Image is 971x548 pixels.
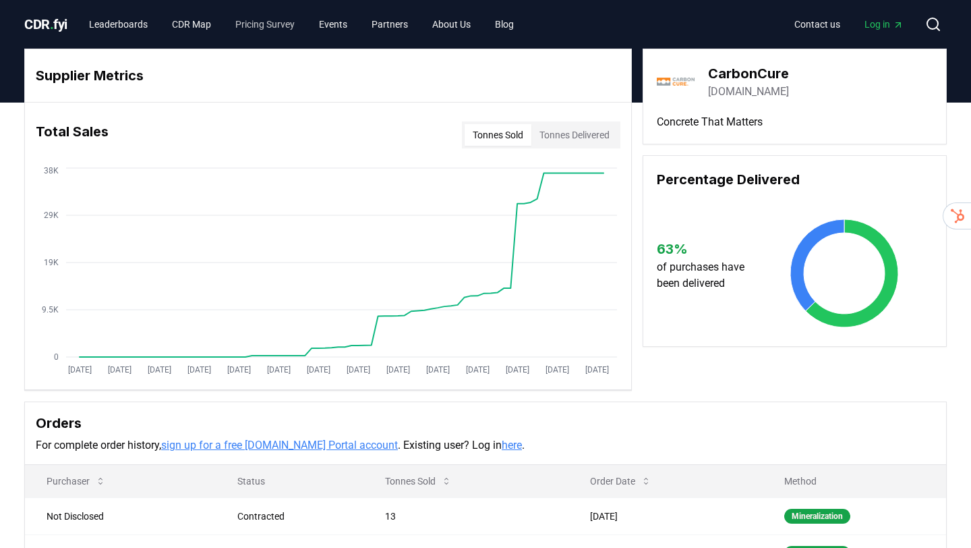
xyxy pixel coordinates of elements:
div: Contracted [237,510,353,523]
tspan: [DATE] [347,365,370,375]
tspan: 19K [44,258,59,267]
nav: Main [78,12,525,36]
tspan: [DATE] [546,365,569,375]
div: Mineralization [784,509,850,524]
tspan: [DATE] [386,365,410,375]
a: Contact us [784,12,851,36]
a: About Us [421,12,481,36]
button: Order Date [579,468,662,495]
nav: Main [784,12,914,36]
a: Pricing Survey [225,12,305,36]
tspan: 9.5K [42,305,59,314]
tspan: [DATE] [227,365,251,375]
tspan: [DATE] [585,365,609,375]
h3: 63 % [657,239,757,259]
span: Log in [864,18,904,31]
tspan: 0 [54,352,59,362]
button: Purchaser [36,468,117,495]
tspan: [DATE] [68,365,92,375]
button: Tonnes Sold [465,124,531,146]
tspan: [DATE] [426,365,450,375]
h3: CarbonCure [708,63,789,84]
span: . [50,16,54,32]
h3: Percentage Delivered [657,169,933,190]
h3: Orders [36,413,935,433]
a: sign up for a free [DOMAIN_NAME] Portal account [161,439,398,451]
tspan: [DATE] [187,365,211,375]
span: CDR fyi [24,16,67,32]
p: Method [773,474,935,488]
tspan: [DATE] [466,365,490,375]
td: [DATE] [568,497,763,535]
a: Log in [854,12,914,36]
a: Partners [361,12,419,36]
h3: Supplier Metrics [36,65,620,86]
p: For complete order history, . Existing user? Log in . [36,437,935,454]
p: Concrete That Matters [657,114,933,130]
a: Leaderboards [78,12,158,36]
tspan: [DATE] [307,365,330,375]
a: CDR.fyi [24,15,67,34]
button: Tonnes Delivered [531,124,618,146]
p: Status [227,474,353,488]
a: Blog [484,12,525,36]
p: of purchases have been delivered [657,259,757,292]
a: CDR Map [161,12,222,36]
tspan: 38K [44,166,59,175]
button: Tonnes Sold [374,468,463,495]
tspan: [DATE] [148,365,171,375]
tspan: [DATE] [506,365,529,375]
a: here [502,439,522,451]
tspan: [DATE] [267,365,291,375]
a: Events [308,12,358,36]
tspan: 29K [44,211,59,220]
img: CarbonCure-logo [657,63,695,101]
tspan: [DATE] [108,365,131,375]
td: 13 [363,497,568,535]
h3: Total Sales [36,121,109,148]
a: [DOMAIN_NAME] [708,84,789,100]
td: Not Disclosed [25,497,216,535]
